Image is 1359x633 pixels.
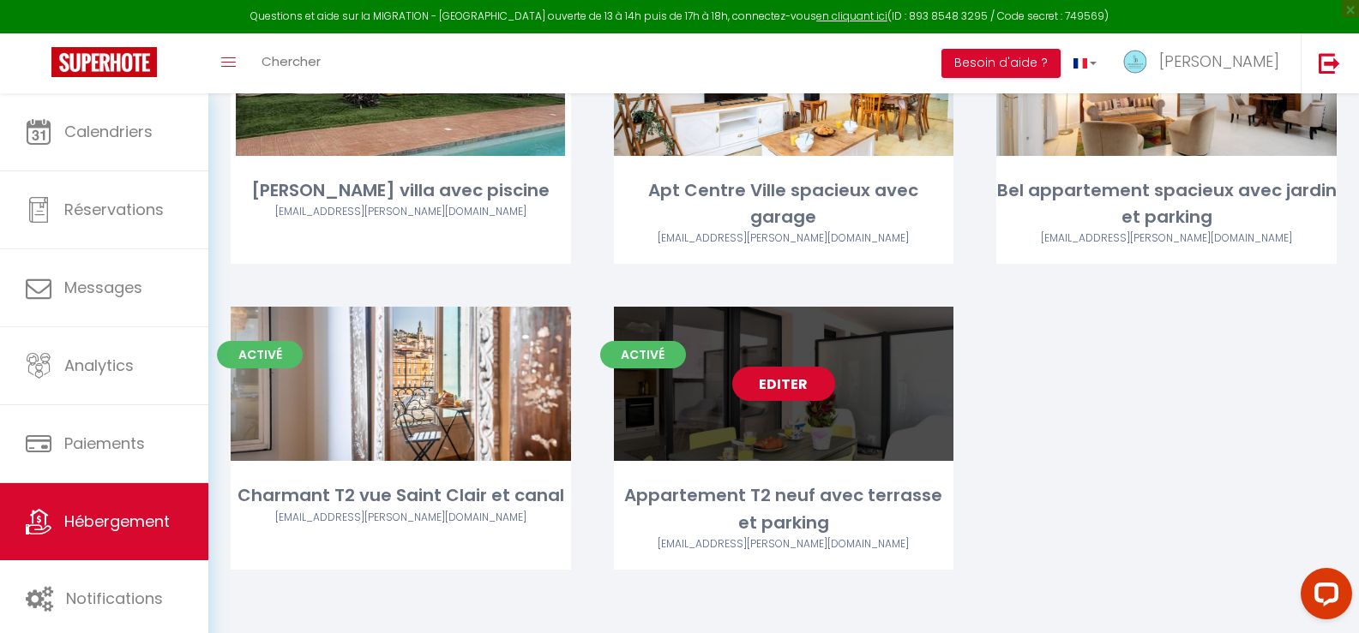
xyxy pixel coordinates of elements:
[217,341,303,368] span: Activé
[816,9,887,23] a: en cliquant ici
[614,536,954,552] div: Airbnb
[614,177,954,231] div: Apt Centre Ville spacieux avec garage
[64,433,145,454] span: Paiements
[231,177,571,204] div: [PERSON_NAME] villa avec piscine
[996,177,1337,231] div: Bel appartement spacieux avec jardin et parking
[64,355,134,376] span: Analytics
[600,341,686,368] span: Activé
[614,482,954,536] div: Appartement T2 neuf avec terrasse et parking
[1109,33,1301,93] a: ... [PERSON_NAME]
[1159,51,1279,72] span: [PERSON_NAME]
[231,510,571,526] div: Airbnb
[262,52,321,70] span: Chercher
[64,199,164,220] span: Réservations
[732,367,835,401] a: Editer
[941,49,1061,78] button: Besoin d'aide ?
[1287,561,1359,633] iframe: LiveChat chat widget
[1122,49,1148,75] img: ...
[249,33,334,93] a: Chercher
[51,47,157,77] img: Super Booking
[64,277,142,298] span: Messages
[996,230,1337,247] div: Airbnb
[64,511,170,532] span: Hébergement
[64,121,153,142] span: Calendriers
[349,367,452,401] a: Editer
[614,230,954,247] div: Airbnb
[66,588,163,609] span: Notifications
[1319,52,1340,74] img: logout
[231,204,571,220] div: Airbnb
[231,482,571,509] div: Charmant T2 vue Saint Clair et canal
